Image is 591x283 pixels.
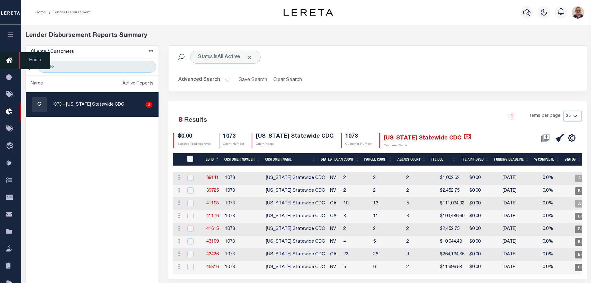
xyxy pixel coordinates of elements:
td: NV [328,236,341,249]
td: NV [328,223,341,236]
th: States [318,153,332,166]
td: 23 [341,249,371,261]
td: [US_STATE] Statewide CDC [263,223,328,236]
p: Customer Number [345,142,372,147]
td: 0.0% [540,172,571,185]
a: 1 [508,113,515,120]
th: LDID [183,153,203,166]
td: 1073 [222,185,263,198]
span: BIP [575,238,587,246]
span: BIP [575,251,587,258]
th: Customer Number: activate to sort column ascending [222,153,263,166]
td: 0.0% [540,198,571,210]
td: $10,044.48 [437,236,467,249]
button: Clear Search [271,74,305,86]
a: 39725 [206,189,219,193]
td: $2,452.75 [437,223,467,236]
p: Selected Total Approved [178,142,211,147]
td: 2 [341,172,371,185]
td: 11 [371,210,404,223]
td: $0.00 [467,261,500,274]
td: 0.0% [540,236,571,249]
a: 41615 [206,227,219,231]
span: AIP [575,200,587,208]
td: CA [328,198,341,210]
td: [DATE] [500,223,540,236]
td: [US_STATE] Statewide CDC [263,185,328,198]
img: logo-dark.svg [284,9,333,16]
td: NV [328,185,341,198]
td: NV [328,261,341,274]
td: $11,696.58 [437,261,467,274]
div: Name [31,80,43,87]
td: 1073 [222,236,263,249]
span: 8 [178,117,182,124]
div: 8 [146,102,152,108]
td: [DATE] [500,210,540,223]
th: Funding Deadline: activate to sort column ascending [492,153,532,166]
p: Client Name [256,142,334,147]
td: [DATE] [500,172,540,185]
div: Status is [190,51,261,64]
td: 0.0% [540,249,571,261]
td: 3 [404,210,437,223]
a: 41176 [206,214,219,218]
span: BIP [575,213,587,220]
p: Client Number [223,142,244,147]
label: Results [184,116,207,126]
td: [US_STATE] Statewide CDC [263,261,328,274]
td: $0.00 [467,185,500,198]
a: 45316 [206,265,219,269]
th: % Complete: activate to sort column ascending [532,153,562,166]
td: NV [328,172,341,185]
td: 5 [371,236,404,249]
td: $2,452.75 [437,185,467,198]
div: Lender Disbursement Reports Summary [25,31,587,40]
span: BIP [575,226,587,233]
td: [DATE] [500,185,540,198]
b: All Active [217,55,240,60]
div: Active Reports [123,80,154,87]
a: C1073 - [US_STATE] Statewide CDC8 [26,93,159,117]
td: 2 [371,185,404,198]
h4: $0.00 [178,133,211,140]
td: [DATE] [500,249,540,261]
span: Home [19,52,50,69]
th: Parcel Count: activate to sort column ascending [362,153,395,166]
td: [US_STATE] Statewide CDC [263,249,328,261]
td: [US_STATE] Statewide CDC [263,236,328,249]
td: 0.0% [540,210,571,223]
i: travel_explore [6,142,16,150]
td: 1073 [222,198,263,210]
h4: 1073 [345,133,372,140]
td: 5 [404,198,437,210]
span: AIP [575,175,587,182]
td: [DATE] [500,261,540,274]
td: 2 [341,185,371,198]
td: 0.0% [540,223,571,236]
td: [DATE] [500,198,540,210]
td: 8 [341,210,371,223]
a: 43109 [206,240,219,244]
td: [US_STATE] Statewide CDC [263,172,328,185]
button: Save Search [235,74,271,86]
td: [US_STATE] Statewide CDC [263,210,328,223]
td: $104,486.60 [437,210,467,223]
td: $0.00 [467,223,500,236]
a: 41108 [206,201,219,206]
td: [US_STATE] Statewide CDC [263,198,328,210]
td: $0.00 [467,172,500,185]
td: $0.00 [467,249,500,261]
button: Advanced Search [178,74,230,86]
td: $1,002.62 [437,172,467,185]
td: 2 [371,223,404,236]
h4: [US_STATE] Statewide CDC [256,133,334,140]
h4: [US_STATE] Statewide CDC [384,133,471,142]
input: Search Customer [38,61,156,73]
td: 1073 [222,172,263,185]
th: Agency Count: activate to sort column ascending [395,153,428,166]
p: Customer Name [384,144,471,148]
th: Status: activate to sort column ascending [562,153,584,166]
th: Ttl Approved: activate to sort column ascending [459,153,492,166]
td: 10 [341,198,371,210]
